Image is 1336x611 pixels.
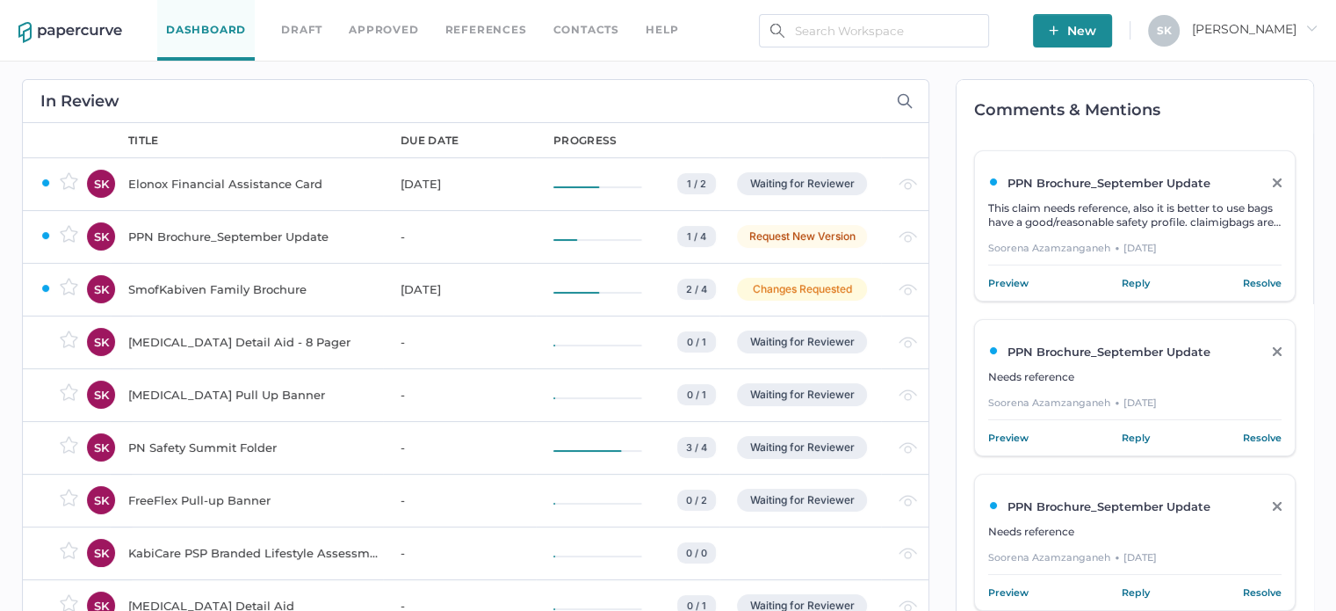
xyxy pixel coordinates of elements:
a: Preview [988,584,1029,601]
img: ZaPP2z7XVwAAAABJRU5ErkJggg== [40,283,51,294]
div: Request New Version [737,225,867,248]
div: 0 / 0 [677,542,716,564]
td: - [383,421,536,474]
span: S K [1157,24,1172,37]
a: Preview [988,429,1029,447]
img: close-grey.86d01b58.svg [1273,347,1282,356]
a: References [445,20,527,40]
div: help [646,20,678,40]
a: Reply [1122,429,1150,447]
div: Waiting for Reviewer [737,331,867,353]
img: plus-white.e19ec114.svg [1049,25,1058,35]
img: star-inactive.70f2008a.svg [60,383,78,401]
img: eye-light-gray.b6d092a5.svg [899,231,917,243]
img: ZaPP2z7XVwAAAABJRU5ErkJggg== [988,346,999,356]
span: [PERSON_NAME] [1192,21,1318,37]
img: eye-light-gray.b6d092a5.svg [899,495,917,506]
img: papercurve-logo-colour.7244d18c.svg [18,22,122,43]
span: New [1049,14,1096,47]
div: Soorena Azamzanganeh [DATE] [988,395,1281,420]
img: eye-light-gray.b6d092a5.svg [899,178,917,190]
span: Needs reference [988,370,1074,383]
img: close-grey.86d01b58.svg [1273,178,1282,187]
div: title [128,133,159,149]
img: ZaPP2z7XVwAAAABJRU5ErkJggg== [988,177,999,187]
div: due date [401,133,459,149]
img: eye-light-gray.b6d092a5.svg [899,337,917,348]
img: ZaPP2z7XVwAAAABJRU5ErkJggg== [40,178,51,188]
input: Search Workspace [759,14,989,47]
div: Waiting for Reviewer [737,489,867,512]
div: SmofKabiven Family Brochure [128,279,379,300]
a: Reply [1122,584,1150,601]
div: ● [1115,549,1119,565]
img: eye-light-gray.b6d092a5.svg [899,442,917,454]
div: [MEDICAL_DATA] Pull Up Banner [128,384,379,405]
div: 0 / 1 [677,331,716,353]
a: Resolve [1243,274,1282,292]
img: search.bf03fe8b.svg [770,24,784,38]
img: eye-light-gray.b6d092a5.svg [899,548,917,559]
img: ZaPP2z7XVwAAAABJRU5ErkJggg== [988,500,999,511]
div: Waiting for Reviewer [737,436,867,459]
div: [MEDICAL_DATA] Detail Aid - 8 Pager [128,331,379,353]
img: star-inactive.70f2008a.svg [60,172,78,190]
td: - [383,474,536,527]
img: star-inactive.70f2008a.svg [60,489,78,506]
div: Soorena Azamzanganeh [DATE] [988,549,1281,575]
div: SK [87,433,115,462]
div: 3 / 4 [677,437,716,458]
h2: Comments & Mentions [974,102,1312,118]
div: PPN Brochure_September Update [988,499,1252,513]
div: 1 / 4 [677,226,716,247]
div: PPN Brochure_September Update [988,345,1252,359]
div: SK [87,539,115,567]
div: Changes Requested [737,278,867,301]
div: Elonox Financial Assistance Card [128,173,379,194]
div: 1 / 2 [677,173,716,194]
img: star-inactive.70f2008a.svg [60,225,78,243]
img: eye-light-gray.b6d092a5.svg [899,389,917,401]
a: Reply [1122,274,1150,292]
img: star-inactive.70f2008a.svg [60,331,78,348]
div: FreeFlex Pull-up Banner [128,490,379,511]
td: - [383,316,536,368]
div: [DATE] [401,173,532,194]
a: Resolve [1243,429,1282,447]
div: 0 / 1 [677,384,716,405]
img: close-grey.86d01b58.svg [1273,502,1282,511]
div: ● [1115,240,1119,256]
img: ZaPP2z7XVwAAAABJRU5ErkJggg== [40,230,51,241]
div: Waiting for Reviewer [737,383,867,406]
span: This claim needs reference, also it is better to use bags have a good/reasonable safety profile. ... [988,201,1281,243]
a: Draft [281,20,322,40]
i: arrow_right [1305,22,1318,34]
img: star-inactive.70f2008a.svg [60,278,78,295]
td: - [383,210,536,263]
button: New [1033,14,1112,47]
div: KabiCare PSP Branded Lifestyle Assessment Forms - DLQI [128,542,379,564]
div: PPN Brochure_September Update [988,176,1252,190]
a: Preview [988,274,1029,292]
div: Soorena Azamzanganeh [DATE] [988,240,1281,265]
td: - [383,368,536,421]
div: SK [87,381,115,409]
div: PN Safety Summit Folder [128,437,379,458]
img: eye-light-gray.b6d092a5.svg [899,284,917,295]
h2: In Review [40,93,119,109]
a: Resolve [1243,584,1282,601]
a: Contacts [553,20,619,40]
div: 0 / 2 [677,490,716,511]
span: Needs reference [988,525,1074,538]
div: Waiting for Reviewer [737,172,867,195]
td: - [383,527,536,579]
div: [DATE] [401,279,532,300]
img: star-inactive.70f2008a.svg [60,436,78,454]
div: SK [87,170,115,198]
div: 2 / 4 [677,279,716,300]
div: progress [553,133,617,149]
a: Approved [349,20,418,40]
div: ● [1115,395,1119,411]
div: SK [87,328,115,356]
div: SK [87,222,115,251]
